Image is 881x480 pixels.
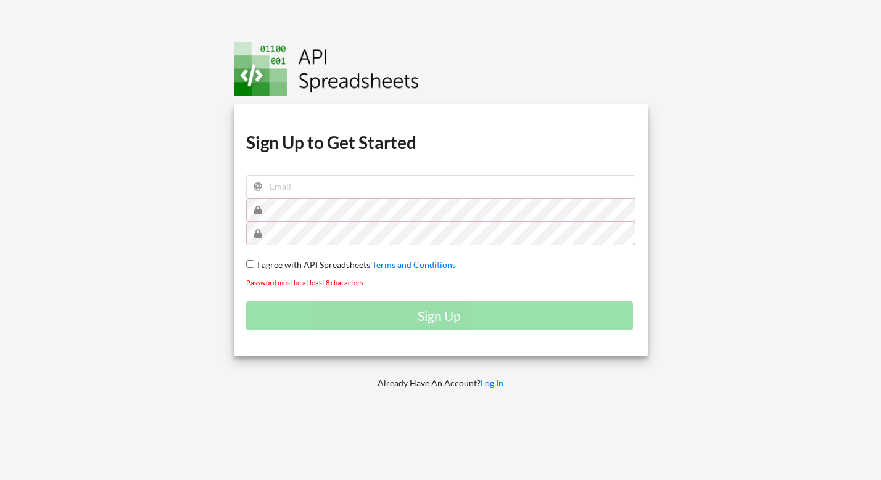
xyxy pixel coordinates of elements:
input: Email [246,175,635,198]
a: Terms and Conditions [372,259,456,270]
img: Logo.png [234,42,419,96]
p: Already Have An Account? [225,377,656,389]
a: Log In [481,378,503,388]
span: I agree with API Spreadsheets' [254,259,372,270]
h1: Sign Up to Get Started [246,131,635,153]
small: Password must be at least 8 characters [246,279,363,287]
